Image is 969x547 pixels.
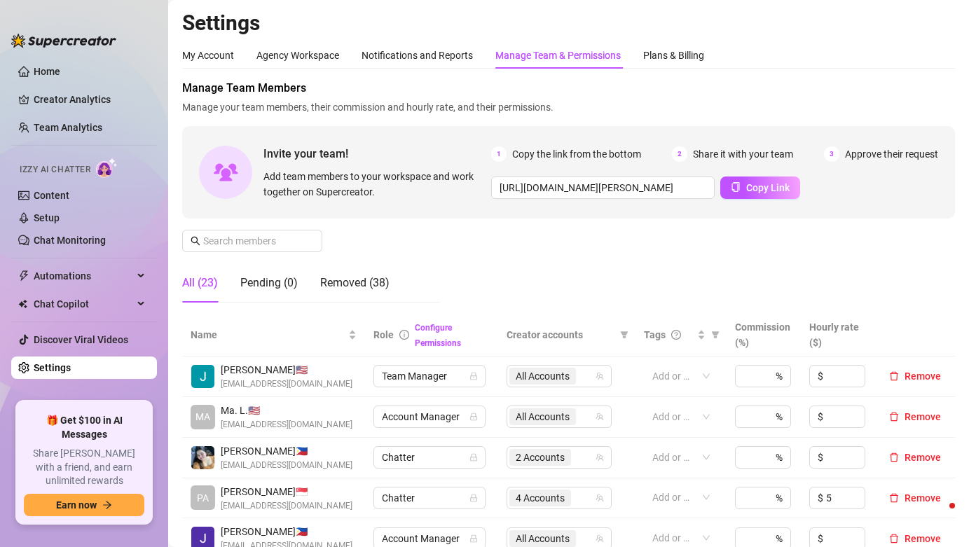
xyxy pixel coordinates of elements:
span: delete [889,534,899,543]
a: Settings [34,362,71,373]
span: Name [191,327,345,342]
span: delete [889,452,899,462]
span: Copy Link [746,182,790,193]
a: Content [34,190,69,201]
span: [PERSON_NAME] 🇺🇸 [221,362,352,378]
span: Share [PERSON_NAME] with a friend, and earn unlimited rewards [24,447,144,488]
iframe: Intercom live chat [921,499,955,533]
span: All Accounts [509,368,576,385]
span: delete [889,493,899,503]
div: Removed (38) [320,275,390,291]
span: team [596,494,604,502]
span: PA [197,490,209,506]
div: Notifications and Reports [362,48,473,63]
span: [PERSON_NAME] 🇵🇭 [221,443,352,459]
span: Creator accounts [507,327,614,342]
span: team [596,534,604,543]
span: filter [617,324,631,345]
button: Copy Link [720,176,800,199]
span: Earn now [56,499,97,511]
div: Manage Team & Permissions [495,48,621,63]
span: 2 [672,146,687,162]
span: [EMAIL_ADDRESS][DOMAIN_NAME] [221,378,352,391]
th: Hourly rate ($) [801,314,875,356]
a: Creator Analytics [34,88,146,111]
span: Add team members to your workspace and work together on Supercreator. [263,169,486,200]
span: [EMAIL_ADDRESS][DOMAIN_NAME] [221,499,352,513]
span: Role [373,329,394,340]
img: AI Chatter [96,158,118,178]
span: Approve their request [845,146,938,162]
div: My Account [182,48,234,63]
span: Remove [905,411,941,422]
a: Team Analytics [34,122,102,133]
span: filter [620,331,628,339]
span: Manage Team Members [182,80,955,97]
span: lock [469,534,478,543]
span: team [596,453,604,462]
span: Tags [644,327,666,342]
a: Setup [34,212,60,223]
button: Remove [884,449,947,466]
span: Copy the link from the bottom [512,146,641,162]
span: 2 Accounts [509,449,571,466]
img: Chat Copilot [18,299,27,309]
img: Jodi [191,365,214,388]
span: Remove [905,371,941,382]
button: Remove [884,530,947,547]
h2: Settings [182,10,955,36]
span: All Accounts [516,531,570,546]
span: Remove [905,533,941,544]
input: Search members [203,233,303,249]
span: lock [469,372,478,380]
span: arrow-right [102,500,112,510]
th: Name [182,314,365,356]
button: Remove [884,368,947,385]
span: Chatter [382,487,477,508]
button: Remove [884,408,947,425]
span: search [191,236,200,246]
span: lock [469,494,478,502]
span: 3 [824,146,839,162]
button: Remove [884,490,947,506]
span: Remove [905,492,941,504]
div: All (23) [182,275,218,291]
span: Invite your team! [263,145,491,162]
span: [PERSON_NAME] 🇵🇭 [221,524,352,539]
div: Agency Workspace [256,48,339,63]
span: team [596,372,604,380]
img: logo-BBDzfeDw.svg [11,34,116,48]
span: lock [469,413,478,421]
span: Ma. L. 🇺🇸 [221,403,352,418]
img: Sheina Gorriceta [191,446,214,469]
span: All Accounts [509,408,576,425]
span: Account Manager [382,406,477,427]
div: Pending (0) [240,275,298,291]
span: question-circle [671,330,681,340]
span: filter [711,331,720,339]
span: 🎁 Get $100 in AI Messages [24,414,144,441]
button: Earn nowarrow-right [24,494,144,516]
span: Chat Copilot [34,293,133,315]
span: 2 Accounts [516,450,565,465]
span: Izzy AI Chatter [20,163,90,176]
span: delete [889,371,899,381]
span: [EMAIL_ADDRESS][DOMAIN_NAME] [221,418,352,431]
span: All Accounts [516,409,570,424]
span: copy [731,182,741,192]
span: Remove [905,452,941,463]
span: [PERSON_NAME] 🇸🇬 [221,484,352,499]
a: Discover Viral Videos [34,334,128,345]
span: Chatter [382,447,477,468]
span: All Accounts [516,368,570,384]
span: delete [889,412,899,422]
span: All Accounts [509,530,576,547]
span: Manage your team members, their commission and hourly rate, and their permissions. [182,99,955,115]
a: Configure Permissions [415,323,461,348]
span: Automations [34,265,133,287]
span: 1 [491,146,507,162]
a: Chat Monitoring [34,235,106,246]
span: Team Manager [382,366,477,387]
th: Commission (%) [727,314,801,356]
div: Plans & Billing [643,48,704,63]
